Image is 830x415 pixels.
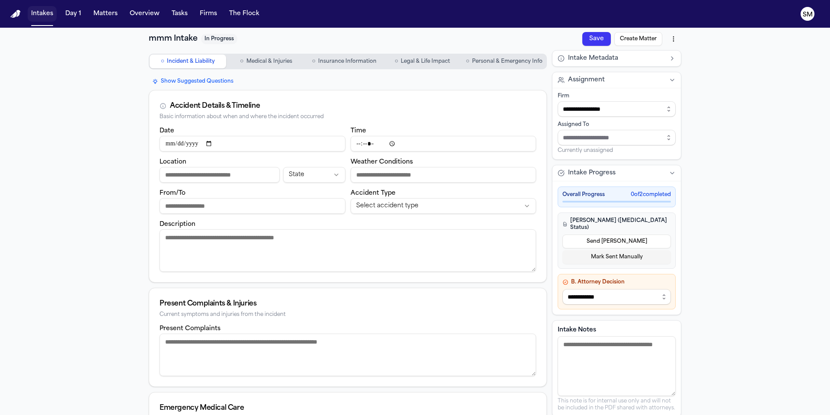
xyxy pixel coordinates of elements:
[149,76,237,87] button: Show Suggested Questions
[160,334,536,376] textarea: Present complaints
[552,51,681,66] button: Intake Metadata
[558,101,676,117] input: Select firm
[614,32,662,46] button: Create Matter
[562,191,605,198] span: Overall Progress
[160,190,185,196] label: From/To
[28,6,57,22] button: Intakes
[666,31,681,47] button: More actions
[562,235,671,248] button: Send [PERSON_NAME]
[466,57,469,66] span: ○
[351,136,536,151] input: Incident time
[631,191,671,198] span: 0 of 2 completed
[568,76,605,84] span: Assignment
[149,33,198,45] h1: mmm Intake
[384,55,461,68] button: Go to Legal & Life Impact
[161,57,164,66] span: ○
[90,6,121,22] button: Matters
[562,217,671,231] h4: [PERSON_NAME] ([MEDICAL_DATA] Status)
[170,101,260,111] div: Accident Details & Timeline
[226,6,263,22] button: The Flock
[168,6,191,22] button: Tasks
[283,167,345,183] button: Incident state
[558,326,676,335] label: Intake Notes
[201,34,237,44] span: In Progress
[568,169,616,177] span: Intake Progress
[196,6,220,22] button: Firms
[160,312,536,318] div: Current symptoms and injuries from the incident
[160,325,220,332] label: Present Complaints
[558,147,613,154] span: Currently unassigned
[167,58,215,65] span: Incident & Liability
[351,190,396,196] label: Accident Type
[312,57,315,66] span: ○
[160,114,536,120] div: Basic information about when and where the incident occurred
[558,336,676,396] textarea: Intake notes
[126,6,163,22] button: Overview
[401,58,450,65] span: Legal & Life Impact
[552,165,681,181] button: Intake Progress
[558,93,676,100] div: Firm
[552,72,681,88] button: Assignment
[160,167,280,183] input: Incident location
[160,221,195,228] label: Description
[558,398,676,412] p: This note is for internal use only and will not be included in the PDF shared with attorneys.
[351,159,413,165] label: Weather Conditions
[395,57,398,66] span: ○
[568,54,618,63] span: Intake Metadata
[558,130,676,145] input: Assign to staff member
[562,279,671,286] h4: B. Attorney Decision
[562,250,671,264] button: Mark Sent Manually
[246,58,292,65] span: Medical & Injuries
[582,32,611,46] button: Save
[62,6,85,22] button: Day 1
[10,10,21,18] img: Finch Logo
[160,299,536,309] div: Present Complaints & Injuries
[558,121,676,128] div: Assigned To
[160,229,536,272] textarea: Incident description
[463,55,546,68] button: Go to Personal & Emergency Info
[228,55,304,68] button: Go to Medical & Injuries
[240,57,243,66] span: ○
[160,159,186,165] label: Location
[160,403,536,413] div: Emergency Medical Care
[318,58,377,65] span: Insurance Information
[150,55,226,68] button: Go to Incident & Liability
[351,128,366,134] label: Time
[306,55,383,68] button: Go to Insurance Information
[160,136,345,151] input: Incident date
[472,58,543,65] span: Personal & Emergency Info
[160,198,345,214] input: From/To destination
[351,167,536,183] input: Weather conditions
[10,10,21,18] a: Home
[160,128,174,134] label: Date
